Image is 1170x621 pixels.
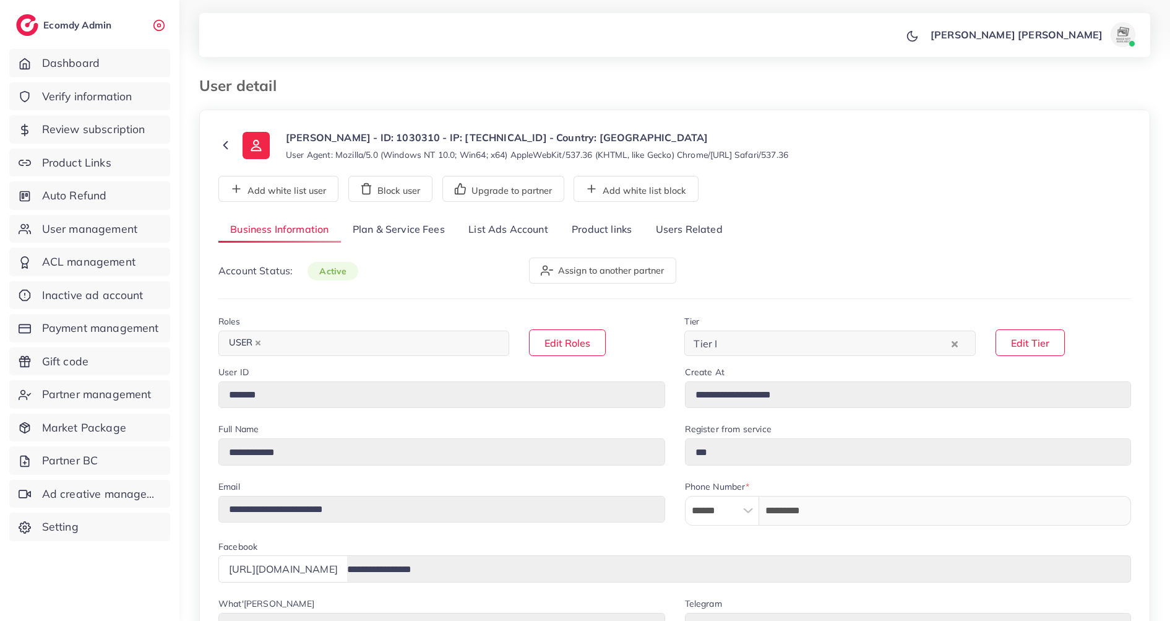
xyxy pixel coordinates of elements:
span: Partner management [42,386,152,402]
a: Gift code [9,347,170,376]
label: Telegram [685,597,722,610]
span: Verify information [42,89,132,105]
span: USER [223,334,267,352]
span: Partner BC [42,453,98,469]
label: Register from service [685,423,772,435]
span: Setting [42,519,79,535]
h3: User detail [199,77,286,95]
div: [URL][DOMAIN_NAME] [218,555,348,582]
span: Product Links [42,155,111,171]
span: ACL management [42,254,135,270]
span: active [308,262,358,280]
label: Create At [685,366,725,378]
a: Payment management [9,314,170,342]
span: Market Package [42,420,126,436]
img: avatar [1111,22,1135,47]
p: [PERSON_NAME] [PERSON_NAME] [931,27,1103,42]
button: Block user [348,176,432,202]
p: Account Status: [218,263,358,279]
p: [PERSON_NAME] - ID: 1030310 - IP: [TECHNICAL_ID] - Country: [GEOGRAPHIC_DATA] [286,130,788,145]
a: [PERSON_NAME] [PERSON_NAME]avatar [924,22,1140,47]
h2: Ecomdy Admin [43,19,114,31]
a: Product links [560,217,643,243]
img: ic-user-info.36bf1079.svg [243,132,270,159]
a: Verify information [9,82,170,111]
a: User management [9,215,170,243]
span: Ad creative management [42,486,161,502]
button: Upgrade to partner [442,176,564,202]
button: Edit Tier [996,329,1065,356]
a: Partner BC [9,446,170,475]
button: Add white list block [574,176,699,202]
a: Business Information [218,217,341,243]
div: Search for option [218,331,509,356]
label: Phone Number [685,480,750,493]
label: What'[PERSON_NAME] [218,597,314,610]
a: Plan & Service Fees [341,217,457,243]
small: User Agent: Mozilla/5.0 (Windows NT 10.0; Win64; x64) AppleWebKit/537.36 (KHTML, like Gecko) Chro... [286,149,788,161]
a: Auto Refund [9,181,170,210]
span: User management [42,221,137,237]
a: Partner management [9,380,170,409]
a: Setting [9,513,170,541]
a: logoEcomdy Admin [16,14,114,36]
span: Dashboard [42,55,100,71]
button: Add white list user [218,176,338,202]
button: Clear Selected [952,336,958,350]
a: Users Related [643,217,734,243]
span: Tier I [691,334,720,353]
label: Facebook [218,541,257,553]
div: Search for option [684,331,975,356]
span: Review subscription [42,121,145,137]
a: Dashboard [9,49,170,77]
a: Review subscription [9,115,170,144]
a: Ad creative management [9,480,170,508]
button: Assign to another partner [529,258,676,284]
img: logo [16,14,38,36]
input: Search for option [268,334,493,353]
label: Email [218,480,240,493]
label: Tier [684,315,699,328]
button: Edit Roles [529,329,606,356]
a: Market Package [9,414,170,442]
label: Full Name [218,423,259,435]
button: Deselect USER [255,340,261,346]
label: Roles [218,315,240,328]
span: Auto Refund [42,188,107,204]
a: Product Links [9,149,170,177]
label: User ID [218,366,249,378]
a: ACL management [9,248,170,276]
input: Search for option [721,334,948,353]
span: Inactive ad account [42,287,144,303]
span: Gift code [42,354,88,370]
a: List Ads Account [457,217,560,243]
span: Payment management [42,320,159,336]
a: Inactive ad account [9,281,170,310]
